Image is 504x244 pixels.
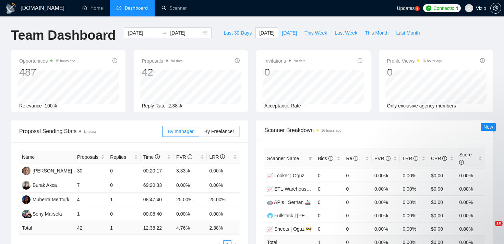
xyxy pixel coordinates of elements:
span: Dashboard [125,5,148,11]
span: Bids [318,156,333,161]
span: Relevance [19,103,42,108]
span: dashboard [117,5,121,10]
td: 0 [343,195,372,209]
span: Last 30 Days [224,29,252,37]
span: info-circle [188,154,192,159]
a: MMMuberra Mertturk [22,196,69,202]
td: 1 [74,207,107,221]
span: Reply Rate [142,103,166,108]
td: 0.00% [372,169,400,182]
span: Proposals [77,153,99,161]
span: Last Month [396,29,420,37]
span: By manager [168,129,193,134]
span: CPR [431,156,447,161]
a: 5 [415,6,420,11]
div: Muberra Mertturk [33,196,69,203]
span: New [483,124,493,130]
td: 0.00% [400,169,428,182]
iframe: Intercom live chat [481,221,497,237]
td: $0.00 [428,169,457,182]
a: searchScanner [161,5,187,11]
td: 0.00% [207,207,240,221]
img: SK [22,167,31,175]
button: [DATE] [255,27,278,38]
img: MM [22,195,31,204]
span: info-circle [220,154,225,159]
td: 4.76 % [173,221,206,235]
span: swap-right [162,30,167,36]
td: 0 [315,222,344,235]
span: info-circle [442,156,447,161]
td: 4 [74,193,107,207]
input: End date [170,29,201,37]
button: This Week [301,27,331,38]
td: 3.33% [173,164,206,178]
span: [DATE] [259,29,274,37]
td: 7 [74,178,107,193]
span: This Week [304,29,327,37]
td: 0 [315,209,344,222]
time: 16 hours ago [321,129,341,132]
th: Name [19,151,74,164]
a: homeHome [82,5,103,11]
span: info-circle [235,58,240,63]
a: 📈 ETL-Warehouse | Orhan [267,186,326,192]
span: 100% [45,103,57,108]
td: 30 [74,164,107,178]
span: -- [304,103,307,108]
h1: Team Dashboard [11,27,116,43]
span: filter [307,153,314,164]
span: LRR [209,154,225,160]
a: 🌐 Fullstack | [PERSON_NAME] [267,213,337,218]
span: to [162,30,167,36]
span: Opportunities [19,57,75,65]
span: Replies [110,153,132,161]
td: 0 [343,182,372,195]
a: SK[PERSON_NAME] [22,168,72,173]
img: SM [22,210,31,218]
a: BABurak Akca [22,182,57,188]
div: 487 [19,66,75,79]
td: 12:38:22 [141,221,173,235]
span: This Month [365,29,388,37]
span: Scanner Breakdown [264,126,485,134]
span: Proposals [142,57,183,65]
td: 25.00% [207,193,240,207]
span: 10 [495,221,503,226]
td: 0 [343,169,372,182]
input: Start date [128,29,159,37]
th: Proposals [74,151,107,164]
td: 00:20:17 [141,164,173,178]
div: [PERSON_NAME] [33,167,72,175]
a: setting [490,5,501,11]
span: info-circle [413,156,418,161]
time: 15 hours ago [55,59,75,63]
img: logo [5,3,16,14]
text: 5 [416,7,418,10]
span: Proposal Sending Stats [19,127,162,136]
span: Re [346,156,358,161]
button: Last Month [392,27,423,38]
span: info-circle [155,154,160,159]
img: upwork-logo.png [426,5,431,11]
time: 16 hours ago [422,59,442,63]
td: 0 [107,178,140,193]
td: 0.00% [372,222,400,235]
span: No data [84,130,96,134]
a: 📈 Looker | Oguz [267,173,304,178]
td: 00:08:40 [141,207,173,221]
div: Burak Akca [33,181,57,189]
span: Score [459,152,472,165]
div: 42 [142,66,183,79]
span: Only exclusive agency members [387,103,456,108]
td: 0.00% [173,178,206,193]
button: [DATE] [278,27,301,38]
td: 0 [107,207,140,221]
span: info-circle [358,58,362,63]
div: Seny Marsela [33,210,62,218]
div: 0 [387,66,442,79]
span: 2.38% [168,103,182,108]
td: 25.00% [173,193,206,207]
span: info-circle [459,160,464,165]
span: Time [143,154,160,160]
